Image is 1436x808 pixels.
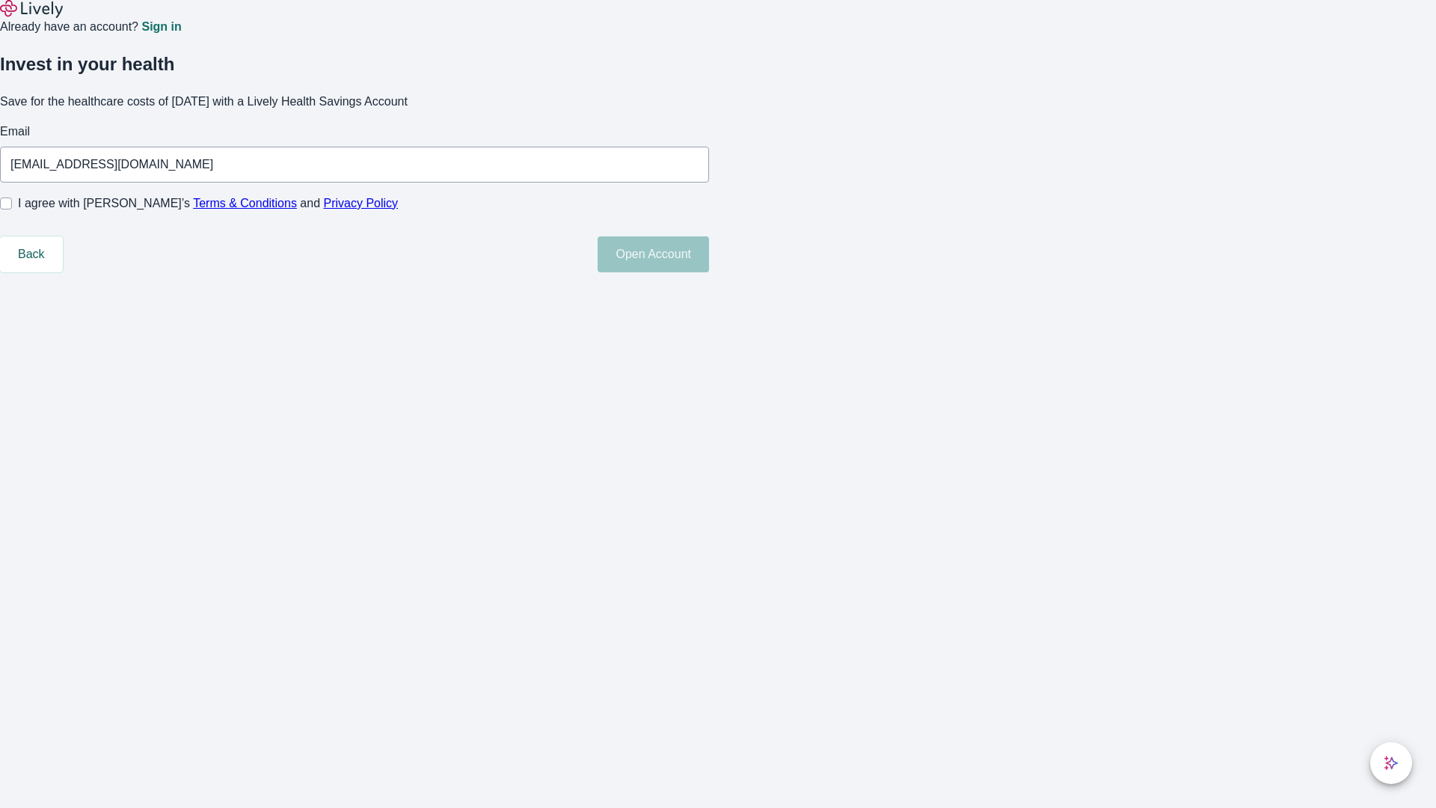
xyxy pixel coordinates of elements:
a: Terms & Conditions [193,197,297,209]
svg: Lively AI Assistant [1384,756,1399,771]
a: Sign in [141,21,181,33]
span: I agree with [PERSON_NAME]’s and [18,195,398,212]
button: chat [1370,742,1412,784]
a: Privacy Policy [324,197,399,209]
